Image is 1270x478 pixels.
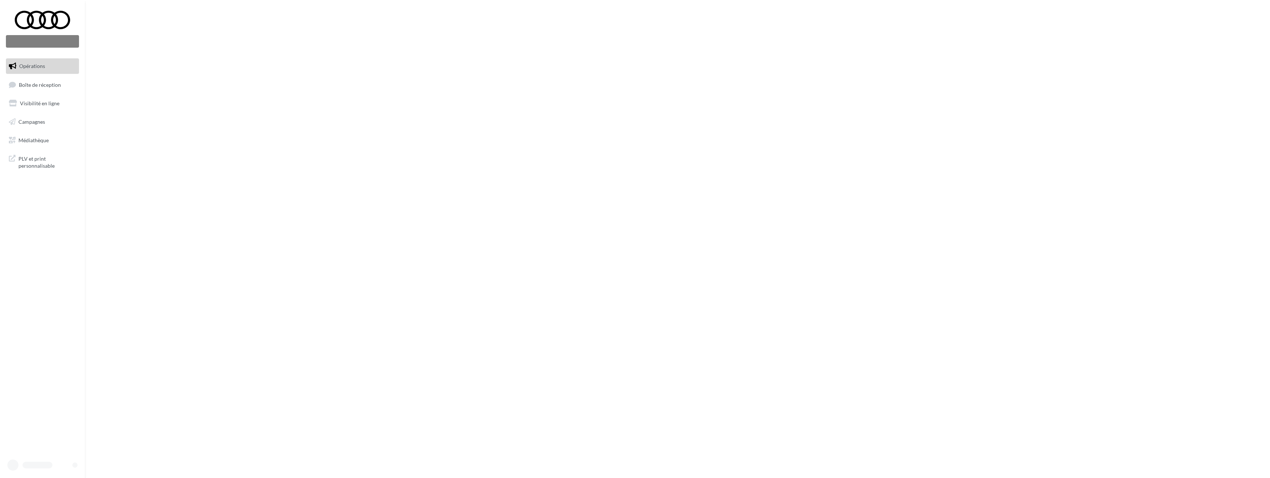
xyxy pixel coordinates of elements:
div: Nouvelle campagne [6,35,79,48]
span: Médiathèque [18,137,49,143]
a: Médiathèque [4,133,80,148]
a: PLV et print personnalisable [4,151,80,173]
span: Boîte de réception [19,81,61,88]
a: Visibilité en ligne [4,96,80,111]
span: Visibilité en ligne [20,100,59,106]
span: Campagnes [18,119,45,125]
span: Opérations [19,63,45,69]
a: Opérations [4,58,80,74]
span: PLV et print personnalisable [18,154,76,170]
a: Boîte de réception [4,77,80,93]
a: Campagnes [4,114,80,130]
